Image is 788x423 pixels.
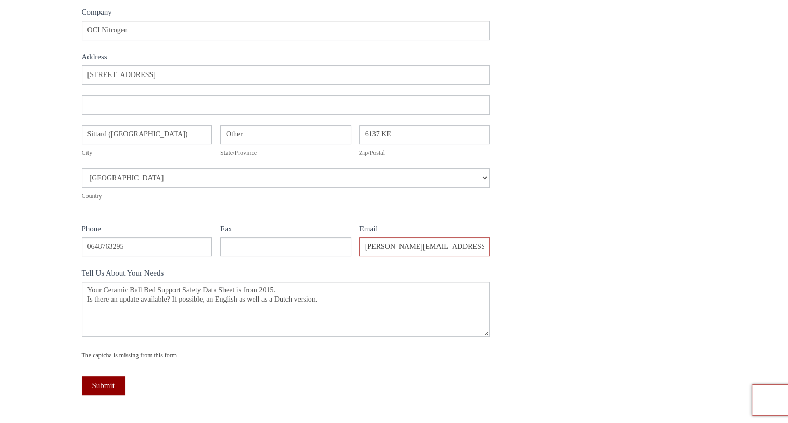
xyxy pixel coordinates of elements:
[359,222,490,238] label: Email
[82,51,490,66] div: Address
[359,147,490,158] div: Zip/Postal
[82,350,490,360] div: The captcha is missing from this form
[82,147,212,158] div: City
[220,147,351,158] div: State/Province
[82,191,490,201] div: Country
[82,6,490,21] label: Company
[82,282,490,337] textarea: Your Ceramic Ball Bed Support Safety Data Sheet is from 2015. Is there an update available? If po...
[82,376,125,395] button: Submit
[220,222,351,238] label: Fax
[82,222,212,238] label: Phone
[82,267,490,282] label: Tell Us About Your Needs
